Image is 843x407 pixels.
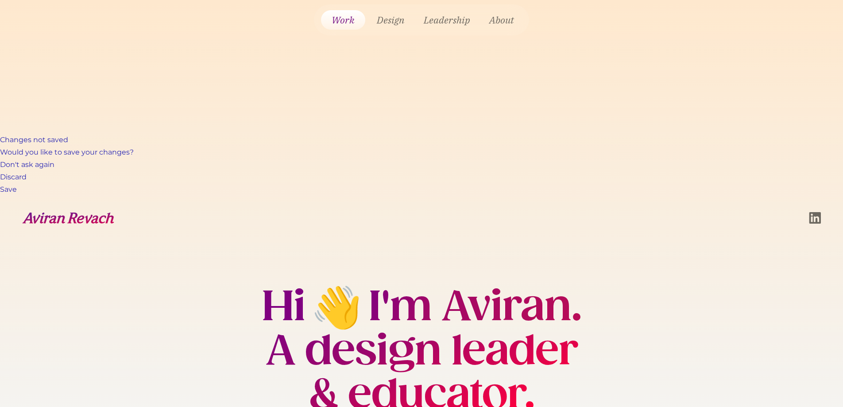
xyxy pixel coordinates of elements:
[262,284,305,328] h2: Hi
[369,10,412,30] a: Design
[416,10,478,30] a: Leadership
[482,10,522,30] a: About
[22,212,114,224] a: home
[321,10,365,30] a: Work
[305,292,368,321] h2: 👋
[368,284,581,328] h2: I'm Aviran.
[22,212,114,224] img: Aviran Revach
